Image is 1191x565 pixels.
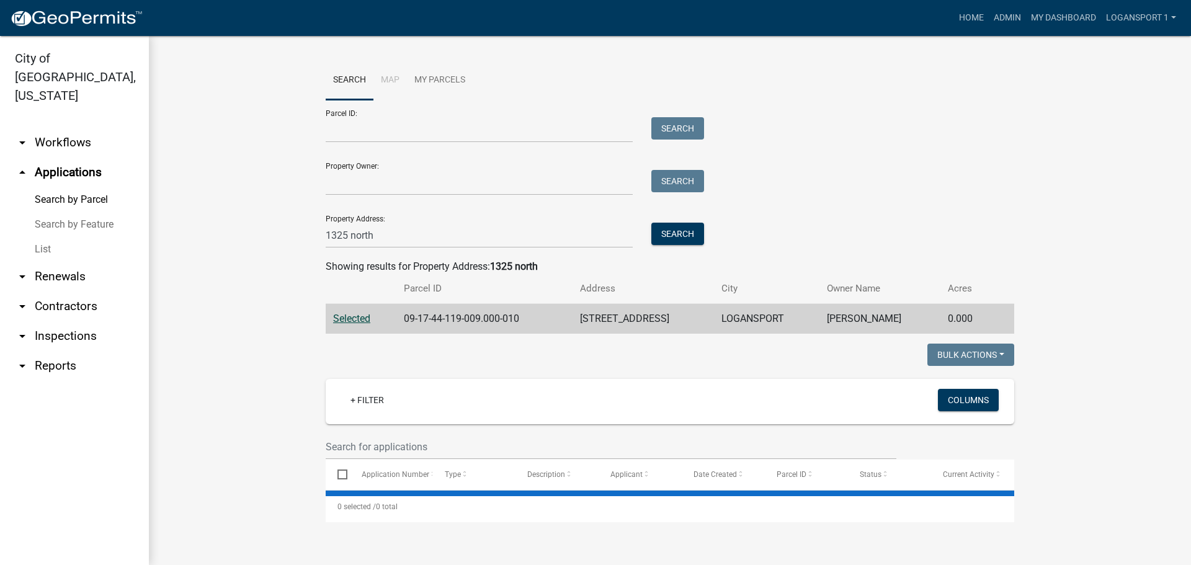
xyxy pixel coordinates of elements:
i: arrow_drop_up [15,165,30,180]
i: arrow_drop_down [15,299,30,314]
button: Columns [938,389,999,411]
datatable-header-cell: Status [848,460,931,489]
datatable-header-cell: Application Number [349,460,432,489]
span: Type [445,470,461,479]
button: Search [651,117,704,140]
td: 09-17-44-119-009.000-010 [396,304,573,334]
td: [STREET_ADDRESS] [573,304,714,334]
span: Current Activity [943,470,994,479]
a: My Parcels [407,61,473,100]
a: + Filter [341,389,394,411]
a: Admin [989,6,1026,30]
div: Showing results for Property Address: [326,259,1014,274]
div: 0 total [326,491,1014,522]
i: arrow_drop_down [15,358,30,373]
a: My Dashboard [1026,6,1101,30]
datatable-header-cell: Applicant [599,460,682,489]
span: 0 selected / [337,502,376,511]
strong: 1325 north [490,260,538,272]
a: Logansport 1 [1101,6,1181,30]
datatable-header-cell: Current Activity [931,460,1014,489]
i: arrow_drop_down [15,269,30,284]
input: Search for applications [326,434,896,460]
span: Date Created [694,470,737,479]
button: Bulk Actions [927,344,1014,366]
a: Search [326,61,373,100]
datatable-header-cell: Select [326,460,349,489]
datatable-header-cell: Description [515,460,599,489]
button: Search [651,223,704,245]
datatable-header-cell: Parcel ID [765,460,848,489]
td: [PERSON_NAME] [819,304,940,334]
span: Status [860,470,881,479]
span: Application Number [362,470,429,479]
button: Search [651,170,704,192]
i: arrow_drop_down [15,329,30,344]
td: 0.000 [940,304,994,334]
td: LOGANSPORT [714,304,819,334]
th: Acres [940,274,994,303]
datatable-header-cell: Date Created [682,460,765,489]
th: Parcel ID [396,274,573,303]
th: Address [573,274,714,303]
span: Description [527,470,565,479]
th: Owner Name [819,274,940,303]
datatable-header-cell: Type [432,460,515,489]
i: arrow_drop_down [15,135,30,150]
a: Home [954,6,989,30]
a: Selected [333,313,370,324]
span: Parcel ID [777,470,806,479]
span: Applicant [610,470,643,479]
th: City [714,274,819,303]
